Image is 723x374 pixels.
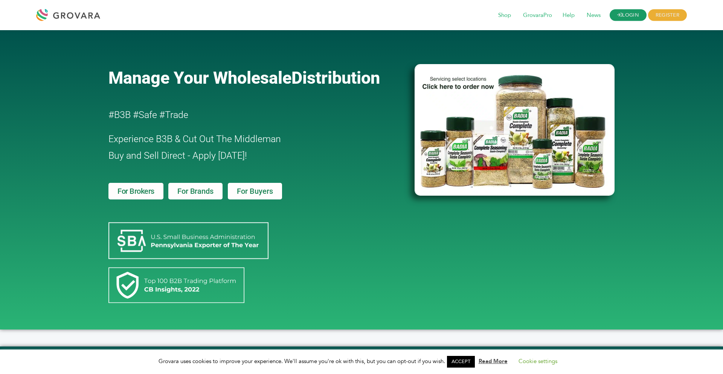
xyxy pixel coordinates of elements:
a: For Buyers [228,183,282,199]
span: GrovaraPro [518,8,557,23]
span: For Brokers [117,187,154,195]
a: Read More [479,357,508,365]
a: Shop [493,11,516,20]
span: Buy and Sell Direct - Apply [DATE]! [108,150,247,161]
span: Grovara uses cookies to improve your experience. We'll assume you're ok with this, but you can op... [159,357,565,365]
a: News [581,11,606,20]
span: For Brands [177,187,213,195]
span: Distribution [291,68,380,88]
span: News [581,8,606,23]
span: REGISTER [648,9,687,21]
a: Help [557,11,580,20]
a: Manage Your WholesaleDistribution [108,68,402,88]
span: Help [557,8,580,23]
h2: #B3B #Safe #Trade [108,107,371,123]
a: ACCEPT [447,356,475,368]
a: For Brands [168,183,222,199]
span: Experience B3B & Cut Out The Middleman [108,133,281,144]
span: For Buyers [237,187,273,195]
span: Shop [493,8,516,23]
a: GrovaraPro [518,11,557,20]
a: LOGIN [610,9,647,21]
a: Cookie settings [519,357,557,365]
a: For Brokers [108,183,163,199]
span: Manage Your Wholesale [108,68,291,88]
